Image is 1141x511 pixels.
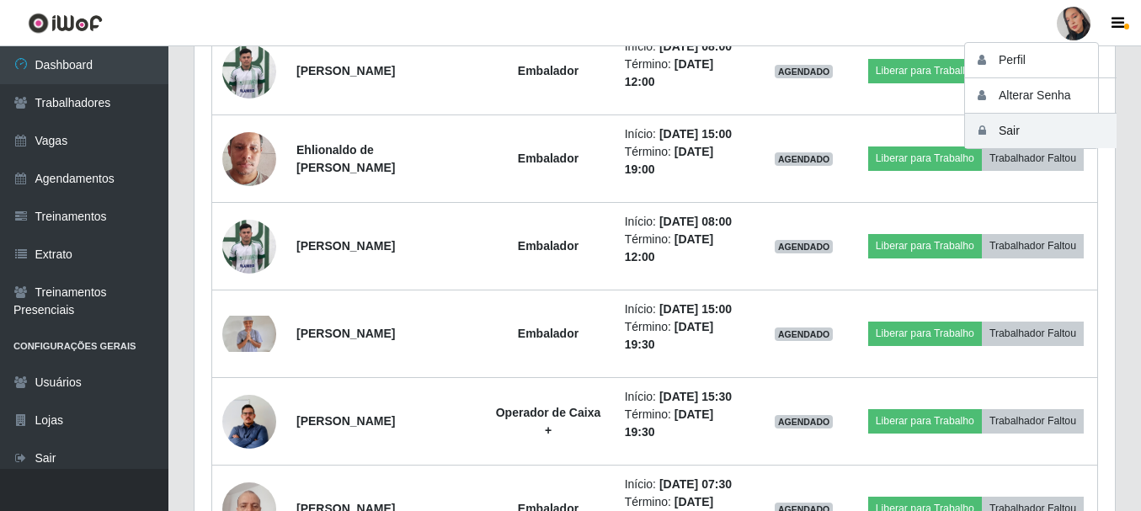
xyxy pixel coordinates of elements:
img: 1698057093105.jpeg [222,35,276,107]
strong: Operador de Caixa + [496,406,601,437]
button: Trabalhador Faltou [982,322,1084,345]
strong: [PERSON_NAME] [296,414,395,428]
time: [DATE] 08:00 [659,40,732,53]
li: Início: [625,213,744,231]
span: AGENDADO [775,65,834,78]
button: Liberar para Trabalho [868,234,982,258]
li: Início: [625,301,744,318]
li: Término: [625,231,744,266]
li: Término: [625,143,744,178]
strong: Ehlionaldo de [PERSON_NAME] [296,143,395,174]
li: Término: [625,56,744,91]
li: Início: [625,476,744,493]
img: 1698057093105.jpeg [222,210,276,282]
button: Liberar para Trabalho [868,322,982,345]
strong: [PERSON_NAME] [296,64,395,77]
li: Início: [625,388,744,406]
button: Liberar para Trabalho [868,409,982,433]
time: [DATE] 15:00 [659,127,732,141]
strong: [PERSON_NAME] [296,239,395,253]
span: AGENDADO [775,240,834,253]
span: AGENDADO [775,327,834,341]
li: Início: [625,38,744,56]
span: AGENDADO [775,152,834,166]
button: Liberar para Trabalho [868,59,982,83]
time: [DATE] 15:00 [659,302,732,316]
time: [DATE] 08:00 [659,215,732,228]
strong: [PERSON_NAME] [296,327,395,340]
button: Alterar Senha [965,78,1117,114]
time: [DATE] 15:30 [659,390,732,403]
li: Término: [625,318,744,354]
button: Perfil [965,43,1117,78]
strong: Embalador [518,152,578,165]
button: Sair [965,114,1117,148]
button: Liberar para Trabalho [868,146,982,170]
button: Trabalhador Faltou [982,409,1084,433]
img: 1680193572797.jpeg [222,316,276,352]
strong: Embalador [518,327,578,340]
li: Início: [625,125,744,143]
strong: Embalador [518,239,578,253]
button: Trabalhador Faltou [982,146,1084,170]
li: Término: [625,406,744,441]
img: 1675087680149.jpeg [222,111,276,207]
strong: Embalador [518,64,578,77]
img: CoreUI Logo [28,13,103,34]
button: Trabalhador Faltou [982,234,1084,258]
time: [DATE] 07:30 [659,477,732,491]
span: AGENDADO [775,415,834,428]
img: 1755300711558.jpeg [222,387,276,456]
